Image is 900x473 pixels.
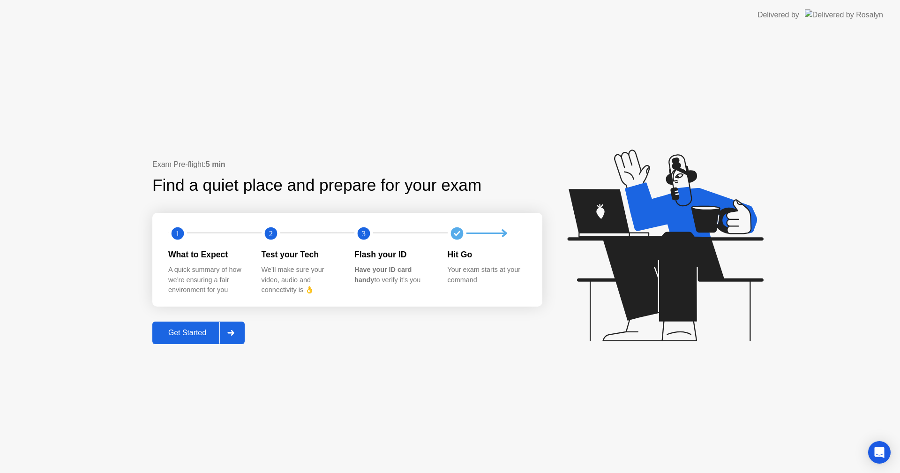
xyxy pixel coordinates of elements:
b: 5 min [206,160,225,168]
div: Flash your ID [354,248,433,261]
div: to verify it’s you [354,265,433,285]
div: Exam Pre-flight: [152,159,542,170]
img: Delivered by Rosalyn [805,9,883,20]
div: A quick summary of how we’re ensuring a fair environment for you [168,265,247,295]
text: 2 [269,229,272,238]
b: Have your ID card handy [354,266,412,284]
div: Get Started [155,329,219,337]
button: Get Started [152,322,245,344]
text: 3 [362,229,366,238]
div: Open Intercom Messenger [868,441,891,464]
div: What to Expect [168,248,247,261]
div: We’ll make sure your video, audio and connectivity is 👌 [262,265,340,295]
div: Your exam starts at your command [448,265,526,285]
div: Delivered by [757,9,799,21]
div: Hit Go [448,248,526,261]
div: Test your Tech [262,248,340,261]
text: 1 [176,229,180,238]
div: Find a quiet place and prepare for your exam [152,173,483,198]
